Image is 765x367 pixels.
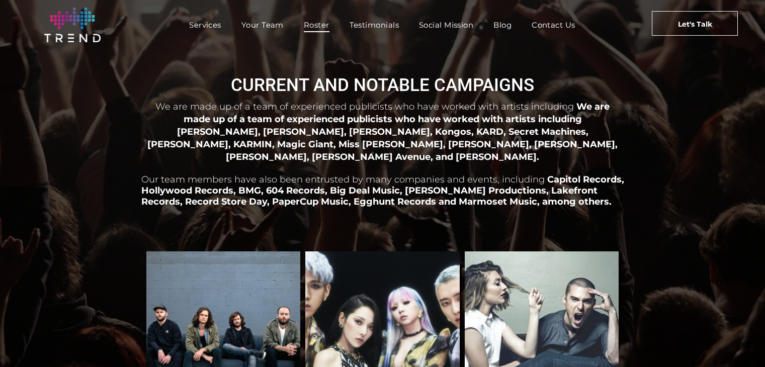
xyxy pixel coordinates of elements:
a: Testimonials [339,18,409,32]
span: We are made up of a team of experienced publicists who have worked with artists including [155,101,574,112]
span: CURRENT AND NOTABLE CAMPAIGNS [231,75,534,96]
img: logo [44,8,101,42]
a: Roster [294,18,339,32]
span: Our team members have also been entrusted by many companies and events, including [141,174,545,185]
a: Social Mission [409,18,483,32]
a: Let's Talk [652,11,738,36]
a: Services [179,18,231,32]
span: Let's Talk [678,12,712,37]
a: Contact Us [522,18,585,32]
a: Blog [483,18,522,32]
a: Your Team [231,18,294,32]
span: We are made up of a team of experienced publicists who have worked with artists including [PERSON... [147,101,618,162]
span: Capitol Records, Hollywood Records, BMG, 604 Records, Big Deal Music, [PERSON_NAME] Productions, ... [141,174,624,207]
